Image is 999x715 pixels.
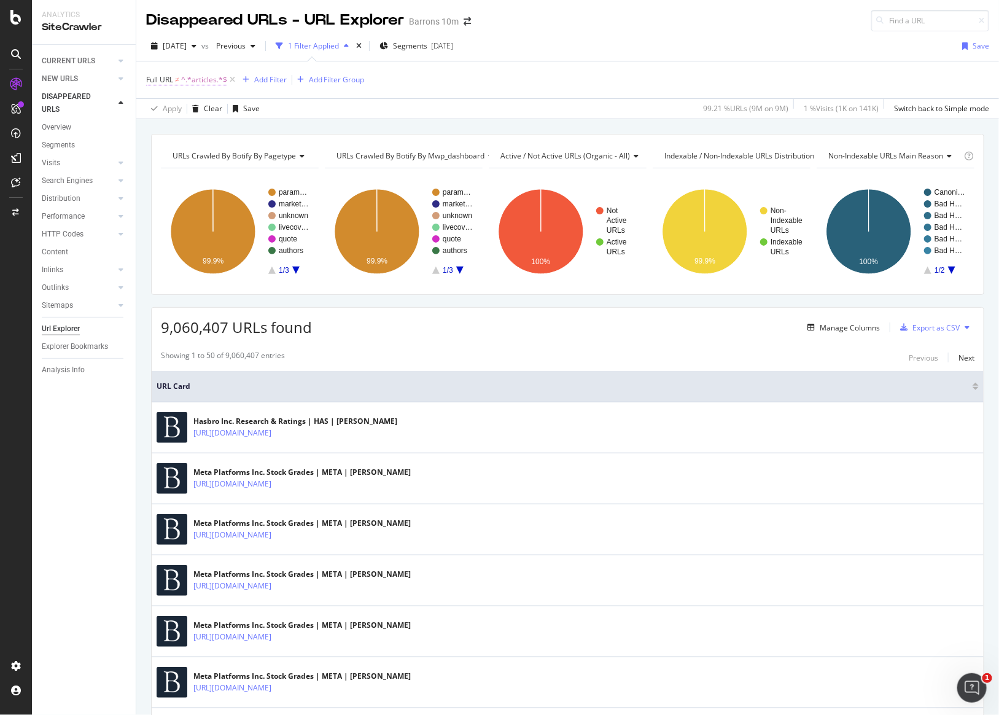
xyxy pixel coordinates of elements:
text: quote [279,235,297,243]
div: Manage Columns [820,322,880,333]
svg: A chart. [817,178,974,285]
div: CURRENT URLS [42,55,95,68]
a: Inlinks [42,264,115,276]
div: Content [42,246,68,259]
div: Hasbro Inc. Research & Ratings | HAS | [PERSON_NAME] [193,416,397,427]
a: [URL][DOMAIN_NAME] [193,427,271,439]
h4: Indexable / Non-Indexable URLs Distribution [662,146,833,166]
text: market… [443,200,473,208]
div: times [354,40,364,52]
a: Performance [42,210,115,223]
a: Sitemaps [42,299,115,312]
text: URLs [771,248,789,256]
a: [URL][DOMAIN_NAME] [193,631,271,643]
div: Save [243,103,260,114]
text: Indexable [771,238,803,246]
span: Full URL [146,74,173,85]
button: Add Filter [238,72,287,87]
a: Url Explorer [42,322,127,335]
img: main image [157,412,187,443]
div: 1 Filter Applied [288,41,339,51]
button: Previous [211,36,260,56]
svg: A chart. [653,178,810,285]
div: Clear [204,103,222,114]
svg: A chart. [489,178,647,285]
text: quote [443,235,461,243]
text: 1/2 [935,266,945,275]
a: Distribution [42,192,115,205]
text: 100% [532,257,551,266]
text: Indexable [771,216,803,225]
a: Overview [42,121,127,134]
text: Bad H… [935,246,962,255]
img: main image [157,667,187,698]
div: Switch back to Simple mode [894,103,989,114]
text: Bad H… [935,223,962,232]
text: Not [607,206,618,215]
text: authors [279,246,303,255]
a: DISAPPEARED URLS [42,90,115,116]
text: 1/3 [443,266,453,275]
text: livecov… [279,223,309,232]
a: [URL][DOMAIN_NAME] [193,478,271,490]
a: Segments [42,139,127,152]
a: NEW URLS [42,72,115,85]
text: Bad H… [935,235,962,243]
span: 9,060,407 URLs found [161,317,312,337]
span: Indexable / Non-Indexable URLs distribution [664,150,814,161]
span: Active / Not Active URLs (organic - all) [500,150,630,161]
text: unknown [443,211,472,220]
div: Inlinks [42,264,63,276]
button: Segments[DATE] [375,36,458,56]
text: URLs [771,226,789,235]
a: CURRENT URLS [42,55,115,68]
button: [DATE] [146,36,201,56]
img: main image [157,514,187,545]
img: main image [157,565,187,596]
div: DISAPPEARED URLS [42,90,104,116]
div: Visits [42,157,60,170]
div: Disappeared URLs - URL Explorer [146,10,404,31]
span: URLs Crawled By Botify By mwp_dashboard [336,150,484,161]
button: Add Filter Group [292,72,365,87]
div: Url Explorer [42,322,80,335]
span: vs [201,41,211,51]
button: Previous [909,350,938,365]
a: Outlinks [42,281,115,294]
text: 100% [860,257,879,266]
button: Export as CSV [895,318,960,337]
span: 2025 Jul. 25th [163,41,187,51]
text: Active [607,238,627,246]
input: Find a URL [871,10,989,31]
text: 99.9% [694,257,715,266]
text: market… [279,200,309,208]
h4: Non-Indexable URLs Main Reason [826,146,962,166]
text: Canoni… [935,188,965,197]
div: 99.21 % URLs ( 9M on 9M ) [703,103,788,114]
a: HTTP Codes [42,228,115,241]
a: Search Engines [42,174,115,187]
div: 1 % Visits ( 1K on 141K ) [804,103,879,114]
span: Non-Indexable URLs Main Reason [828,150,943,161]
h4: URLs Crawled By Botify By mwp_dashboard [334,146,503,166]
a: Explorer Bookmarks [42,340,127,353]
div: Next [958,353,974,363]
div: Meta Platforms Inc. Stock Grades | META | [PERSON_NAME] [193,467,411,478]
div: Performance [42,210,85,223]
button: Save [228,99,260,119]
text: Bad H… [935,211,962,220]
text: URLs [607,226,625,235]
svg: A chart. [161,178,319,285]
text: Active [607,216,627,225]
div: Meta Platforms Inc. Stock Grades | META | [PERSON_NAME] [193,518,411,529]
button: Clear [187,99,222,119]
a: Analysis Info [42,364,127,377]
text: 99.9% [203,257,224,266]
a: Visits [42,157,115,170]
img: main image [157,463,187,494]
span: Segments [393,41,427,51]
span: ≠ [175,74,179,85]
